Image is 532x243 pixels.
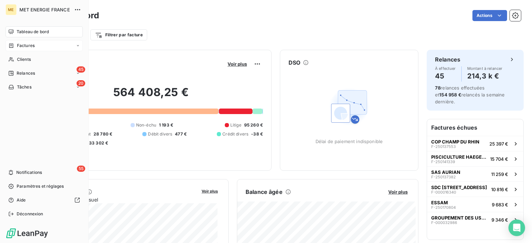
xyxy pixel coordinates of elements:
span: 1 193 € [159,122,173,128]
span: Non-échu [136,122,156,128]
span: 20 [77,80,85,86]
a: Tableau de bord [6,26,83,37]
span: Notifications [16,169,42,176]
span: 10 816 € [491,187,508,192]
span: F-250170804 [431,205,456,209]
span: 78 [435,85,441,91]
span: Voir plus [388,189,408,195]
span: F-250141339 [431,160,455,164]
span: Relances [17,70,35,76]
h6: DSO [289,58,300,67]
img: Logo LeanPay [6,228,48,239]
span: COP CHAMP DU RHIN [431,139,479,144]
span: Aide [17,197,26,203]
span: 45 [77,66,85,73]
span: Tableau de bord [17,29,49,35]
button: ESSAMF-2501708049 683 € [427,197,523,212]
span: SDC [STREET_ADDRESS] [431,185,487,190]
span: 9 683 € [492,202,508,207]
span: F-250137382 [431,175,456,179]
a: Clients [6,54,83,65]
div: ME [6,4,17,15]
span: 15 704 € [490,156,508,162]
a: 20Tâches [6,82,83,93]
button: Filtrer par facture [90,29,147,40]
button: COP CHAMP DU RHINF-25013755325 397 € [427,136,523,151]
button: Actions [472,10,507,21]
span: 11 259 € [491,171,508,177]
span: Voir plus [202,189,218,194]
span: Tâches [17,84,32,90]
span: SAS AURIAN [431,169,460,175]
h4: 45 [435,71,456,82]
button: SAS AURIANF-25013738211 259 € [427,166,523,181]
span: 28 780 € [94,131,112,137]
span: Débit divers [148,131,172,137]
span: GROUPEMENT DES USAGERS DE L'ABATTOIR D' [431,215,489,221]
img: Empty state [327,85,371,129]
a: Aide [6,195,83,206]
span: 95 260 € [244,122,263,128]
div: Open Intercom Messenger [508,219,525,236]
button: PISCICULTURE HAEGEL SAF-25014133915 704 € [427,151,523,166]
span: -33 302 € [87,140,108,146]
span: Factures [17,43,35,49]
span: Délai de paiement indisponible [316,139,383,144]
span: Crédit divers [222,131,248,137]
span: MET ENERGIE FRANCE [19,7,70,12]
button: Voir plus [225,61,249,67]
span: Montant à relancer [467,66,503,71]
h6: Factures échues [427,119,523,136]
span: À effectuer [435,66,456,71]
span: Clients [17,56,31,63]
span: 25 397 € [489,141,508,147]
h2: 564 408,25 € [39,85,263,106]
a: 45Relances [6,68,83,79]
h4: 214,3 k € [467,71,503,82]
span: Chiffre d'affaires mensuel [39,196,197,203]
span: F-250137553 [431,144,456,149]
h6: Relances [435,55,460,64]
span: 477 € [175,131,187,137]
a: Factures [6,40,83,51]
span: 154 958 € [439,92,461,97]
span: 9 346 € [491,217,508,223]
span: Déconnexion [17,211,43,217]
span: 55 [77,166,85,172]
span: ESSAM [431,200,448,205]
span: F-000016340 [431,190,456,194]
span: F-000032986 [431,221,457,225]
span: Voir plus [228,61,247,67]
span: Litige [230,122,241,128]
h6: Balance âgée [246,188,283,196]
span: Paramètres et réglages [17,183,64,189]
span: PISCICULTURE HAEGEL SA [431,154,487,160]
a: Paramètres et réglages [6,181,83,192]
button: Voir plus [199,188,220,194]
button: SDC [STREET_ADDRESS]F-00001634010 816 € [427,181,523,197]
button: Voir plus [386,189,410,195]
span: relances effectuées et relancés la semaine dernière. [435,85,505,104]
span: -38 € [251,131,263,137]
button: GROUPEMENT DES USAGERS DE L'ABATTOIR D'F-0000329869 346 € [427,212,523,227]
